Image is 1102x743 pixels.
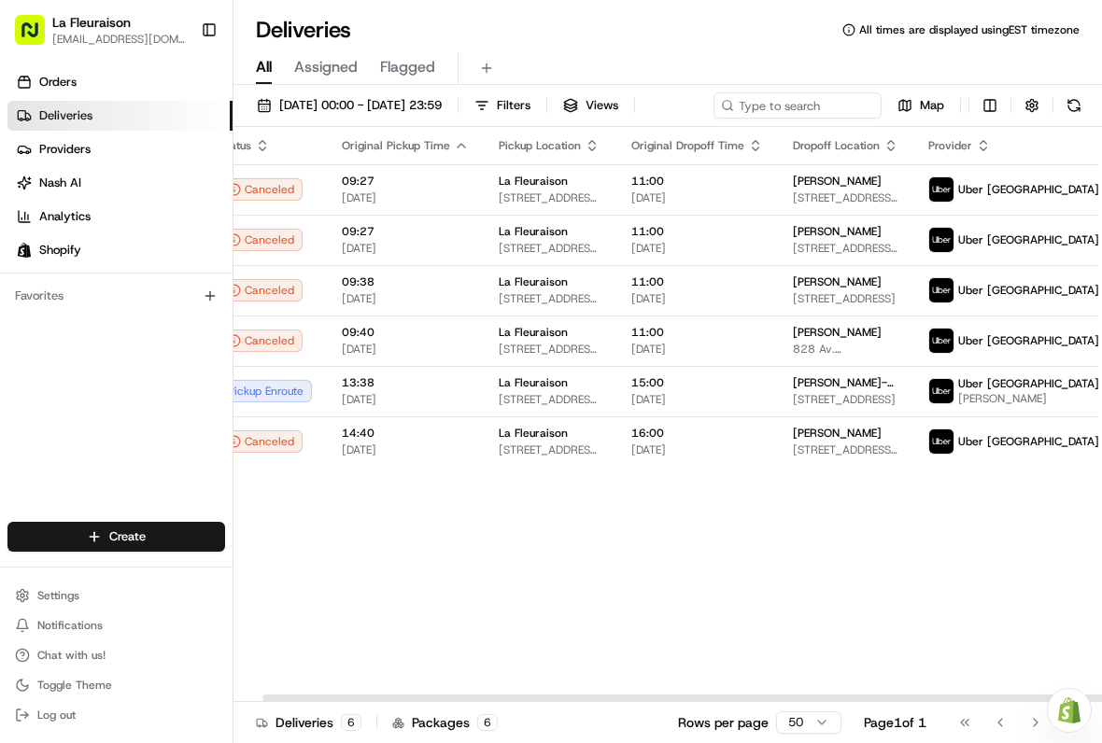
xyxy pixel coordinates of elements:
[39,175,81,191] span: Nash AI
[84,197,257,212] div: We're available if you need us!
[49,120,308,140] input: Clear
[219,430,303,453] button: Canceled
[37,648,106,663] span: Chat with us!
[793,274,882,289] span: [PERSON_NAME]
[342,274,469,289] span: 09:38
[219,329,303,352] button: Canceled
[342,241,469,256] span: [DATE]
[958,283,1099,298] span: Uber [GEOGRAPHIC_DATA]
[631,392,763,407] span: [DATE]
[186,413,226,427] span: Pylon
[713,92,882,119] input: Type to search
[58,289,151,304] span: [PERSON_NAME]
[793,442,898,457] span: [STREET_ADDRESS][PERSON_NAME][PERSON_NAME]
[958,434,1099,449] span: Uber [GEOGRAPHIC_DATA]
[499,138,581,153] span: Pickup Location
[499,291,601,306] span: [STREET_ADDRESS][PERSON_NAME]
[631,291,763,306] span: [DATE]
[150,359,307,393] a: 💻API Documentation
[7,101,233,131] a: Deliveries
[219,279,303,301] button: Canceled
[256,713,361,732] div: Deliveries
[7,672,225,698] button: Toggle Theme
[39,141,91,158] span: Providers
[17,243,32,258] img: Shopify logo
[37,708,76,722] span: Log out
[7,202,233,231] a: Analytics
[256,56,272,78] span: All
[958,232,1099,247] span: Uber [GEOGRAPHIC_DATA]
[793,342,898,357] span: 828 Av. [STREET_ADDRESS]
[631,224,763,239] span: 11:00
[19,178,52,212] img: 1736555255976-a54dd68f-1ca7-489b-9aae-adbdc363a1c4
[586,97,618,114] span: Views
[7,582,225,609] button: Settings
[318,184,340,206] button: Start new chat
[19,75,340,105] p: Welcome 👋
[793,375,898,390] span: [PERSON_NAME]-Eid
[52,13,131,32] button: La Fleuraison
[499,190,601,205] span: [STREET_ADDRESS][PERSON_NAME]
[219,229,303,251] button: Canceled
[7,522,225,552] button: Create
[889,92,953,119] button: Map
[793,224,882,239] span: [PERSON_NAME]
[499,426,568,441] span: La Fleuraison
[958,376,1099,391] span: Uber [GEOGRAPHIC_DATA]
[929,278,954,302] img: uber-new-logo.jpeg
[380,56,435,78] span: Flagged
[499,325,568,340] span: La Fleuraison
[109,528,146,545] span: Create
[929,429,954,454] img: uber-new-logo.jpeg
[342,325,469,340] span: 09:40
[11,359,150,393] a: 📗Knowledge Base
[342,291,469,306] span: [DATE]
[342,442,469,457] span: [DATE]
[929,329,954,353] img: uber-new-logo.jpeg
[793,190,898,205] span: [STREET_ADDRESS][PERSON_NAME]
[864,713,926,732] div: Page 1 of 1
[7,235,233,265] a: Shopify
[631,241,763,256] span: [DATE]
[929,379,954,403] img: uber-new-logo.jpeg
[7,642,225,668] button: Chat with us!
[499,241,601,256] span: [STREET_ADDRESS][PERSON_NAME]
[631,190,763,205] span: [DATE]
[37,678,112,693] span: Toggle Theme
[342,174,469,189] span: 09:27
[342,190,469,205] span: [DATE]
[37,367,143,386] span: Knowledge Base
[19,369,34,384] div: 📗
[793,392,898,407] span: [STREET_ADDRESS]
[631,375,763,390] span: 15:00
[52,32,186,47] button: [EMAIL_ADDRESS][DOMAIN_NAME]
[7,612,225,638] button: Notifications
[793,426,882,441] span: [PERSON_NAME]
[177,367,300,386] span: API Documentation
[279,97,442,114] span: [DATE] 00:00 - [DATE] 23:59
[37,290,52,305] img: 1736555255976-a54dd68f-1ca7-489b-9aae-adbdc363a1c4
[7,7,193,52] button: La Fleuraison[EMAIL_ADDRESS][DOMAIN_NAME]
[793,291,898,306] span: [STREET_ADDRESS]
[7,134,233,164] a: Providers
[499,274,568,289] span: La Fleuraison
[342,392,469,407] span: [DATE]
[7,281,225,311] div: Favorites
[37,588,79,603] span: Settings
[219,138,251,153] span: Status
[39,242,81,259] span: Shopify
[497,97,530,114] span: Filters
[7,168,233,198] a: Nash AI
[155,289,162,304] span: •
[631,442,763,457] span: [DATE]
[158,369,173,384] div: 💻
[132,412,226,427] a: Powered byPylon
[342,375,469,390] span: 13:38
[341,714,361,731] div: 6
[631,342,763,357] span: [DATE]
[793,325,882,340] span: [PERSON_NAME]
